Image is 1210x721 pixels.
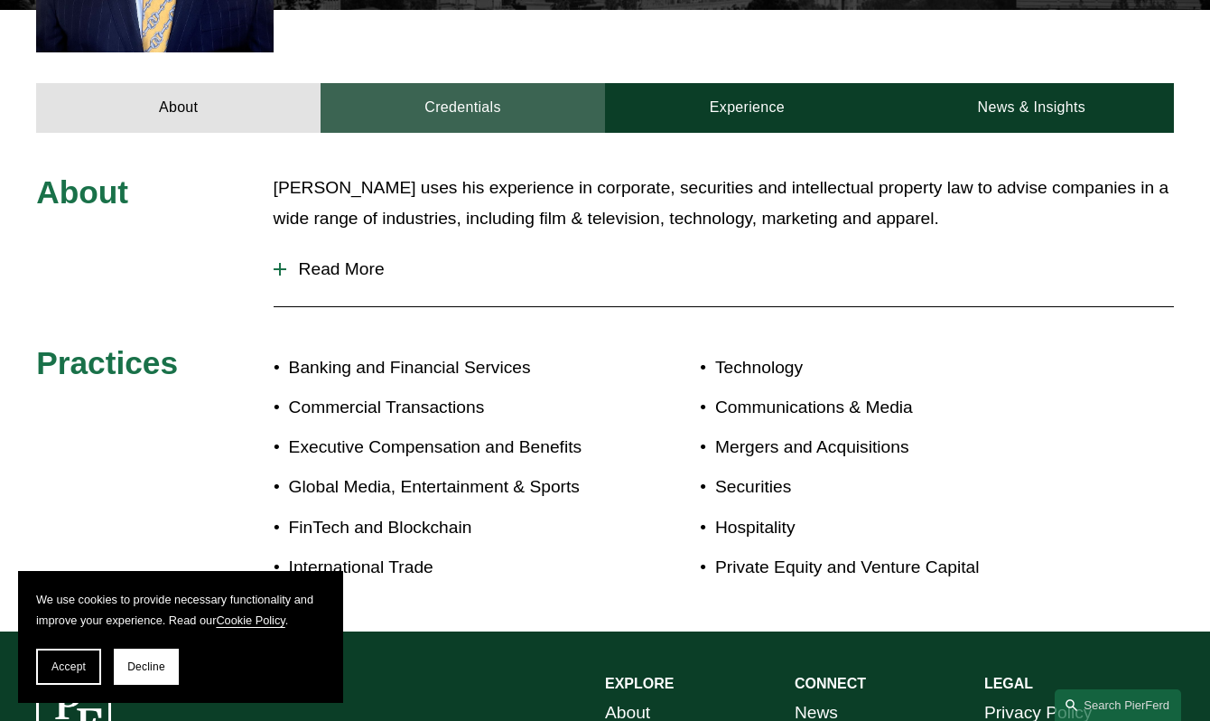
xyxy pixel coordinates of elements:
p: International Trade [289,552,605,584]
p: Executive Compensation and Benefits [289,432,605,463]
p: Mergers and Acquisitions [715,432,1079,463]
a: Cookie Policy [216,613,284,627]
span: Practices [36,345,178,380]
p: FinTech and Blockchain [289,512,605,544]
p: Banking and Financial Services [289,352,605,384]
strong: LEGAL [984,676,1033,691]
span: Decline [127,660,165,673]
p: Commercial Transactions [289,392,605,424]
p: Private Equity and Venture Capital [715,552,1079,584]
p: [PERSON_NAME] uses his experience in corporate, securities and intellectual property law to advis... [274,173,1174,235]
section: Cookie banner [18,571,343,703]
span: About [36,174,128,210]
button: Decline [114,649,179,685]
strong: CONNECT [795,676,866,691]
button: Read More [274,246,1174,293]
strong: EXPLORE [605,676,674,691]
p: Securities [715,472,1079,503]
a: Search this site [1055,689,1181,721]
a: About [36,83,321,132]
a: Credentials [321,83,605,132]
button: Accept [36,649,101,685]
p: We use cookies to provide necessary functionality and improve your experience. Read our . [36,589,325,631]
span: Accept [51,660,86,673]
span: Read More [286,259,1174,279]
p: Global Media, Entertainment & Sports [289,472,605,503]
p: Hospitality [715,512,1079,544]
p: Technology [715,352,1079,384]
a: News & Insights [889,83,1174,132]
p: Communications & Media [715,392,1079,424]
a: Experience [605,83,889,132]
